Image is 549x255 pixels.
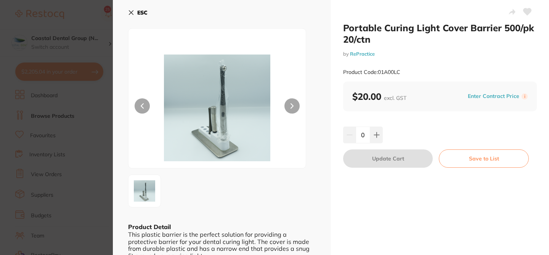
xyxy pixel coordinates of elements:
small: Product Code: 01A00LC [343,69,400,75]
h2: Portable Curing Light Cover Barrier 500/pk 20/ctn [343,22,537,45]
b: $20.00 [352,91,406,102]
button: Update Cart [343,149,433,168]
button: Save to List [439,149,529,168]
button: Enter Contract Price [466,93,522,100]
img: MTc2Ng [131,177,158,205]
button: ESC [128,6,148,19]
img: MTc2Ng [164,48,270,168]
b: Product Detail [128,223,171,231]
small: by [343,51,537,57]
b: ESC [137,9,148,16]
a: RePractice [350,51,375,57]
label: i [522,93,528,99]
span: excl. GST [384,95,406,101]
